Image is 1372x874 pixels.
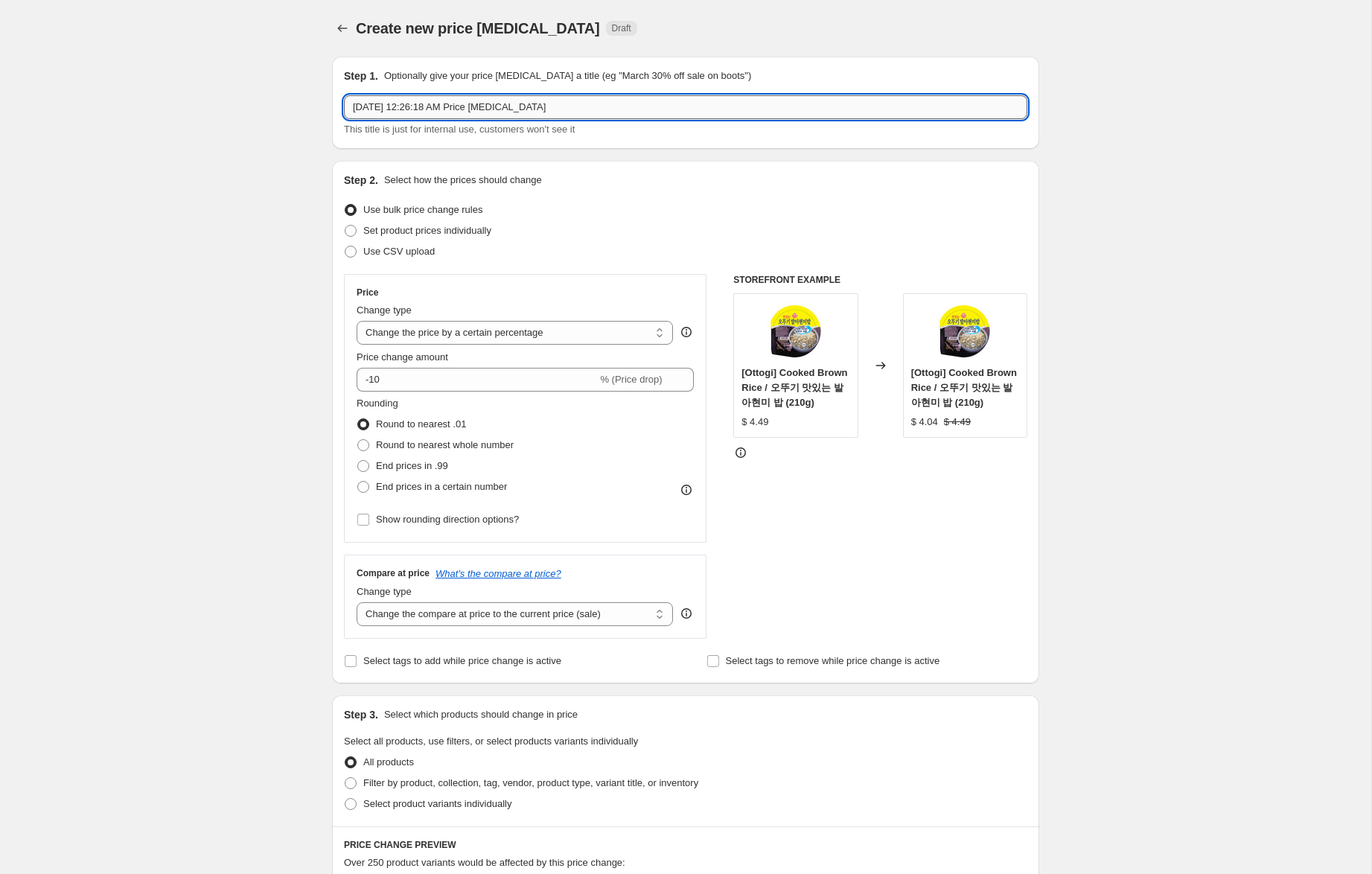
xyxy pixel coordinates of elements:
[935,302,995,361] img: b8c6ba505_80x.jpg
[344,124,575,135] span: This title is just for internal use, customers won't see it
[679,606,694,621] div: help
[376,418,466,430] span: Round to nearest .01
[612,22,631,34] span: Draft
[357,351,448,363] span: Price change amount
[376,481,507,492] span: End prices in a certain number
[357,586,412,597] span: Change type
[384,707,578,722] p: Select which products should change in price
[357,398,398,409] span: Rounding
[911,367,1017,408] span: [Ottogi] Cooked Brown Rice / 오뚜기 맛있는 발아현미 밥 (210g)
[363,204,482,215] span: Use bulk price change rules
[679,325,694,339] div: help
[733,274,1027,286] h6: STOREFRONT EXAMPLE
[357,567,430,579] h3: Compare at price
[363,225,491,236] span: Set product prices individually
[376,439,514,450] span: Round to nearest whole number
[344,68,378,83] h2: Step 1.
[376,514,519,525] span: Show rounding direction options?
[766,302,826,361] img: b8c6ba505_80x.jpg
[944,415,971,430] strike: $ 4.49
[741,415,768,430] div: $ 4.49
[384,173,542,188] p: Select how the prices should change
[726,655,940,666] span: Select tags to remove while price change is active
[357,287,378,299] h3: Price
[332,18,353,39] button: Price change jobs
[344,95,1027,119] input: 30% off holiday sale
[911,415,938,430] div: $ 4.04
[357,304,412,316] span: Change type
[357,368,597,392] input: -15
[363,655,561,666] span: Select tags to add while price change is active
[344,707,378,722] h2: Step 3.
[600,374,662,385] span: % (Price drop)
[363,798,511,809] span: Select product variants individually
[344,173,378,188] h2: Step 2.
[435,568,561,579] button: What's the compare at price?
[384,68,751,83] p: Optionally give your price [MEDICAL_DATA] a title (eg "March 30% off sale on boots")
[344,736,638,747] span: Select all products, use filters, or select products variants individually
[356,20,600,36] span: Create new price [MEDICAL_DATA]
[363,756,414,768] span: All products
[344,857,625,868] span: Over 250 product variants would be affected by this price change:
[363,777,698,788] span: Filter by product, collection, tag, vendor, product type, variant title, or inventory
[363,246,435,257] span: Use CSV upload
[344,839,1027,851] h6: PRICE CHANGE PREVIEW
[376,460,448,471] span: End prices in .99
[741,367,847,408] span: [Ottogi] Cooked Brown Rice / 오뚜기 맛있는 발아현미 밥 (210g)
